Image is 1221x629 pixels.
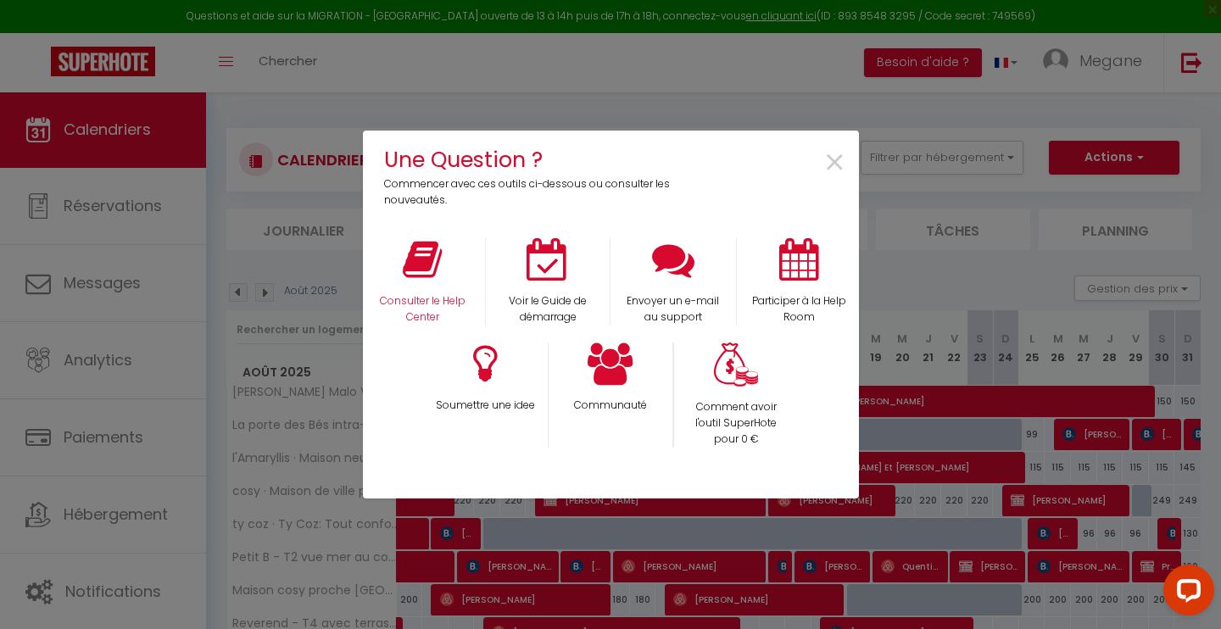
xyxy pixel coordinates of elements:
button: Close [823,144,846,182]
p: Consulter le Help Center [371,293,475,326]
iframe: LiveChat chat widget [1150,558,1221,629]
h4: Une Question ? [384,143,682,176]
p: Communauté [560,398,661,414]
p: Voir le Guide de démarrage [497,293,599,326]
img: Money bag [714,342,758,387]
p: Soumettre une idee [433,398,537,414]
span: × [823,136,846,190]
p: Participer à la Help Room [748,293,850,326]
p: Envoyer un e-mail au support [622,293,725,326]
p: Commencer avec ces outils ci-dessous ou consulter les nouveautés. [384,176,682,209]
p: Comment avoir l'outil SuperHote pour 0 € [685,399,788,448]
